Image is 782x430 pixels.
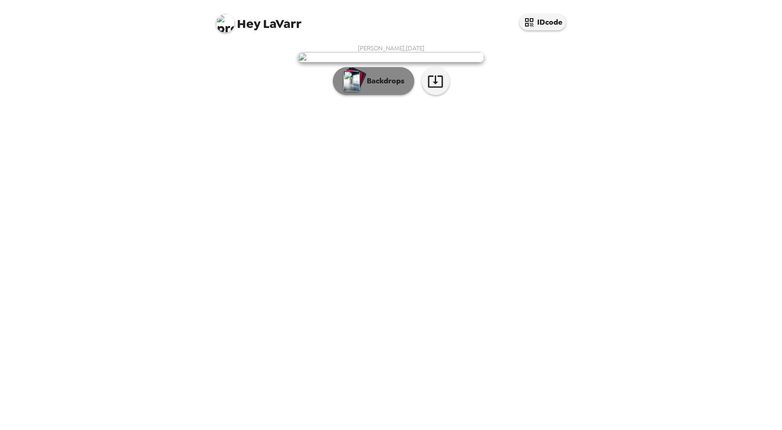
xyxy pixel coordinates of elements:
button: IDcode [519,14,566,30]
img: profile pic [216,14,235,33]
span: [PERSON_NAME] , [DATE] [358,44,425,52]
span: Hey [237,15,260,32]
span: LaVarr [216,9,302,30]
button: Backdrops [333,67,414,95]
img: user [298,52,484,62]
p: Backdrops [362,75,404,87]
